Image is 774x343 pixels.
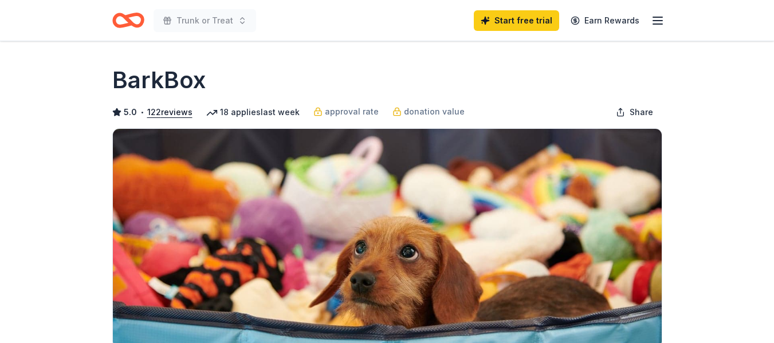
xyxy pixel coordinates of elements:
span: Trunk or Treat [176,14,233,27]
a: Earn Rewards [564,10,646,31]
button: 122reviews [147,105,192,119]
a: Home [112,7,144,34]
button: Share [607,101,662,124]
span: • [140,108,144,117]
span: Share [630,105,653,119]
a: approval rate [313,105,379,119]
span: donation value [404,105,465,119]
div: 18 applies last week [206,105,300,119]
span: approval rate [325,105,379,119]
a: donation value [392,105,465,119]
button: Trunk or Treat [154,9,256,32]
h1: BarkBox [112,64,206,96]
span: 5.0 [124,105,137,119]
a: Start free trial [474,10,559,31]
